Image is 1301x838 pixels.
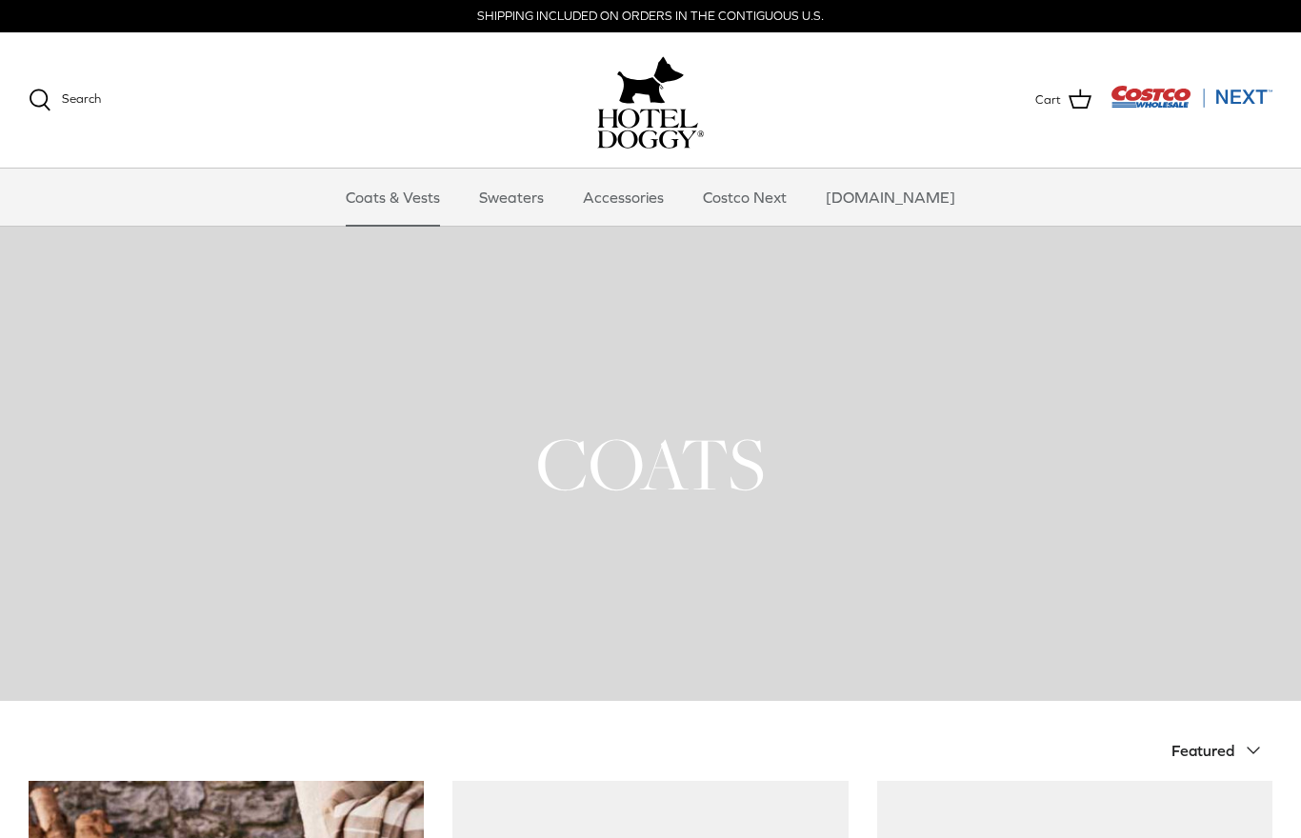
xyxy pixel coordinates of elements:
a: Sweaters [462,169,561,226]
a: Accessories [566,169,681,226]
h1: COATS [29,417,1272,510]
img: Costco Next [1111,85,1272,109]
a: Visit Costco Next [1111,97,1272,111]
a: [DOMAIN_NAME] [809,169,972,226]
span: Search [62,91,101,106]
a: Search [29,89,101,111]
button: Featured [1171,729,1272,771]
a: hoteldoggy.com hoteldoggycom [597,51,704,149]
img: hoteldoggy.com [617,51,684,109]
a: Coats & Vests [329,169,457,226]
span: Featured [1171,742,1234,759]
span: Cart [1035,90,1061,110]
a: Costco Next [686,169,804,226]
a: Cart [1035,88,1091,112]
img: hoteldoggycom [597,109,704,149]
